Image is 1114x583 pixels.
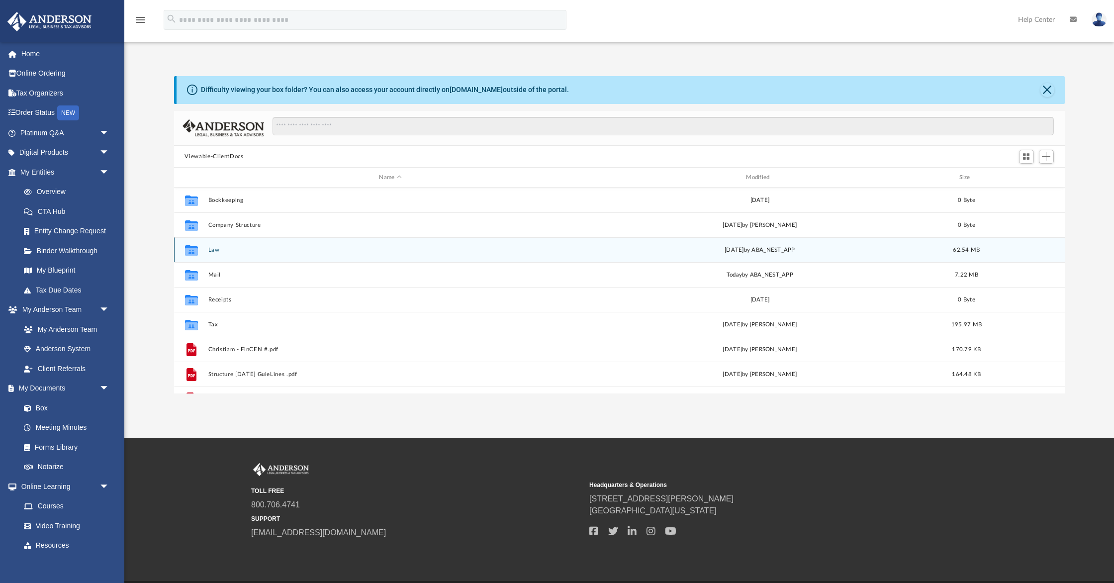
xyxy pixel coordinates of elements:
[577,173,942,182] div: Modified
[946,173,986,182] div: Size
[7,103,124,123] a: Order StatusNEW
[14,319,114,339] a: My Anderson Team
[589,481,921,489] small: Headquarters & Operations
[251,463,311,476] img: Anderson Advisors Platinum Portal
[589,506,717,515] a: [GEOGRAPHIC_DATA][US_STATE]
[14,457,119,477] a: Notarize
[952,372,981,377] span: 164.48 KB
[952,347,981,352] span: 170.79 KB
[251,528,386,537] a: [EMAIL_ADDRESS][DOMAIN_NAME]
[4,12,94,31] img: Anderson Advisors Platinum Portal
[14,536,119,556] a: Resources
[14,280,124,300] a: Tax Due Dates
[14,496,119,516] a: Courses
[185,152,243,161] button: Viewable-ClientDocs
[207,173,572,182] div: Name
[1039,150,1054,164] button: Add
[99,143,119,163] span: arrow_drop_down
[14,359,119,379] a: Client Referrals
[14,437,114,457] a: Forms Library
[99,162,119,183] span: arrow_drop_down
[251,486,582,495] small: TOLL FREE
[208,222,573,228] button: Company Structure
[991,173,1060,182] div: id
[958,222,975,228] span: 0 Byte
[99,300,119,320] span: arrow_drop_down
[208,346,573,353] button: Christiam - FinCEN #.pdf
[99,123,119,143] span: arrow_drop_down
[577,345,942,354] div: [DATE] by [PERSON_NAME]
[589,494,734,503] a: [STREET_ADDRESS][PERSON_NAME]
[953,247,980,253] span: 62.54 MB
[958,197,975,203] span: 0 Byte
[726,272,742,278] span: today
[1092,12,1107,27] img: User Pic
[14,261,119,281] a: My Blueprint
[99,379,119,399] span: arrow_drop_down
[134,14,146,26] i: menu
[178,173,203,182] div: id
[99,477,119,497] span: arrow_drop_down
[14,398,114,418] a: Box
[958,297,975,302] span: 0 Byte
[14,516,114,536] a: Video Training
[577,221,942,230] div: [DATE] by [PERSON_NAME]
[273,117,1053,136] input: Search files and folders
[450,86,503,94] a: [DOMAIN_NAME]
[7,44,124,64] a: Home
[1040,83,1054,97] button: Close
[7,162,124,182] a: My Entitiesarrow_drop_down
[577,370,942,379] div: [DATE] by [PERSON_NAME]
[14,418,119,438] a: Meeting Minutes
[201,85,569,95] div: Difficulty viewing your box folder? You can also access your account directly on outside of the p...
[1019,150,1034,164] button: Switch to Grid View
[166,13,177,24] i: search
[7,123,124,143] a: Platinum Q&Aarrow_drop_down
[7,379,119,398] a: My Documentsarrow_drop_down
[208,272,573,278] button: Mail
[577,295,942,304] div: [DATE]
[7,143,124,163] a: Digital Productsarrow_drop_down
[208,296,573,303] button: Receipts
[951,322,981,327] span: 195.97 MB
[577,196,942,205] div: [DATE]
[7,300,119,320] a: My Anderson Teamarrow_drop_down
[208,247,573,253] button: Law
[955,272,978,278] span: 7.22 MB
[14,241,124,261] a: Binder Walkthrough
[208,197,573,203] button: Bookkeeping
[577,271,942,280] div: by ABA_NEST_APP
[251,514,582,523] small: SUPPORT
[7,477,119,496] a: Online Learningarrow_drop_down
[251,500,300,509] a: 800.706.4741
[577,246,942,255] div: [DATE] by ABA_NEST_APP
[174,188,1065,394] div: grid
[14,339,119,359] a: Anderson System
[14,221,124,241] a: Entity Change Request
[14,201,124,221] a: CTA Hub
[7,83,124,103] a: Tax Organizers
[208,371,573,378] button: Structure [DATE] GuieLines .pdf
[577,320,942,329] div: [DATE] by [PERSON_NAME]
[208,321,573,328] button: Tax
[57,105,79,120] div: NEW
[7,64,124,84] a: Online Ordering
[134,19,146,26] a: menu
[14,182,124,202] a: Overview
